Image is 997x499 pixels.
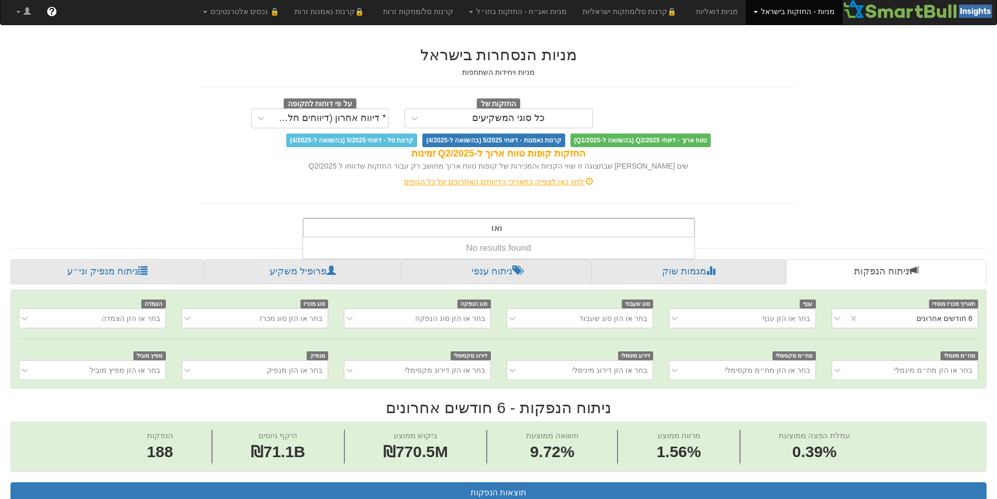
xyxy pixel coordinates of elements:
[383,443,448,460] span: ₪770.5M
[591,259,786,284] a: מגמות שוק
[200,69,797,76] h5: מניות ויחידות השתתפות
[618,351,654,360] span: דירוג מינימלי
[133,351,166,360] span: מפיץ מוביל
[10,259,204,284] a: ניתוח מנפיק וני״ע
[472,113,545,124] div: כל סוגי המשקיעים
[10,399,987,416] h2: ניתוח הנפקות - 6 חודשים אחרונים
[451,351,491,360] span: דירוג מקסימלי
[526,441,579,463] span: 9.72%
[286,134,417,147] span: קרנות סל - דיווחי 5/2025 (בהשוואה ל-4/2025)
[657,431,700,440] span: מרווח ממוצע
[622,300,654,308] span: סוג שעבוד
[307,351,328,360] span: מנפיק
[200,147,797,161] div: החזקות קופות טווח ארוך ל-Q2/2025 זמינות
[762,313,810,324] div: בחר או הזן ענף
[894,365,972,375] div: בחר או הזן מח״מ מינמלי
[284,98,356,110] span: על פי דוחות לתקופה
[415,313,485,324] div: בחר או הזן סוג הנפקה
[916,313,972,324] div: 6 חודשים אחרונים
[147,441,173,463] span: 188
[570,134,711,147] span: טווח ארוך - דיווחי Q2/2025 (בהשוואה ל-Q1/2025)
[929,300,978,308] span: תאריך מכרז מוסדי
[779,441,850,463] span: 0.39%
[260,313,323,324] div: בחר או הזן סוג מכרז
[49,6,54,17] span: ?
[772,351,816,360] span: מח״מ מקסימלי
[147,431,173,440] span: הנפקות
[405,365,485,375] div: בחר או הזן דירוג מקסימלי
[457,300,491,308] span: סוג הנפקה
[303,238,694,259] div: No results found
[786,259,987,284] a: ניתוח הנפקות
[940,351,978,360] span: מח״מ מינמלי
[200,161,797,171] div: שים [PERSON_NAME] שבתצוגה זו שווי הקניות והמכירות של קופות טווח ארוך מחושב רק עבור החזקות שדווחו ...
[259,431,297,440] span: היקף גיוסים
[779,431,850,440] span: עמלת הפצה ממוצעת
[526,431,579,440] span: תשואה ממוצעת
[572,365,647,375] div: בחר או הזן דירוג מינימלי
[89,365,160,375] div: בחר או הזן מפיץ מוביל
[656,441,701,463] span: 1.56%
[200,46,797,63] h2: מניות הנסחרות בישראל
[800,300,816,308] span: ענף
[204,259,401,284] a: פרופיל משקיע
[401,259,591,284] a: ניתוח ענפי
[579,313,647,324] div: בחר או הזן סוג שעבוד
[267,365,322,375] div: בחר או הזן מנפיק
[193,176,805,187] div: לחץ כאן לצפייה בתאריכי הדיווחים האחרונים של כל הגופים
[141,300,166,308] span: הצמדה
[422,134,565,147] span: קרנות נאמנות - דיווחי 5/2025 (בהשוואה ל-4/2025)
[300,300,329,308] span: סוג מכרז
[19,488,978,497] h3: תוצאות הנפקות
[394,431,438,440] span: ביקוש ממוצע
[251,443,305,460] span: ₪71.1B
[477,98,521,110] span: החזקות של
[273,113,386,124] div: * דיווח אחרון (דיווחים חלקיים)
[725,365,810,375] div: בחר או הזן מח״מ מקסימלי
[102,313,160,324] div: בחר או הזן הצמדה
